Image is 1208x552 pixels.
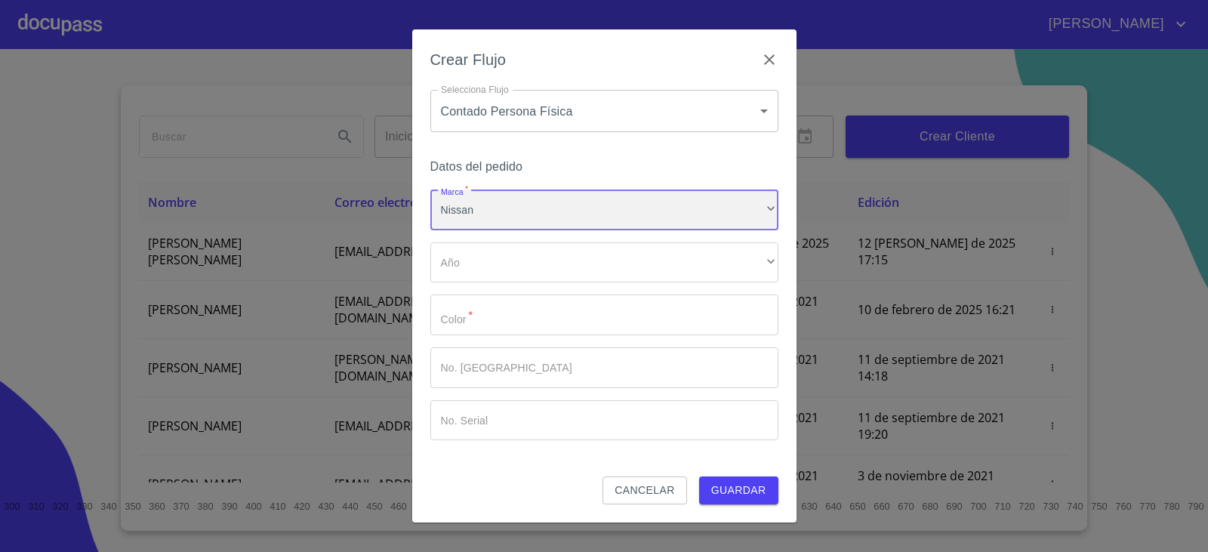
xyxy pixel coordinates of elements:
span: Cancelar [615,481,674,500]
span: Guardar [711,481,766,500]
h6: Datos del pedido [430,156,778,177]
h6: Crear Flujo [430,48,507,72]
div: ​ [430,242,778,283]
button: Cancelar [602,476,686,504]
div: Contado Persona Física [430,90,778,132]
button: Guardar [699,476,778,504]
div: Nissan [430,190,778,230]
